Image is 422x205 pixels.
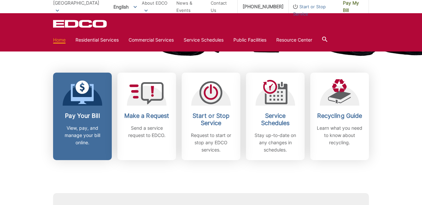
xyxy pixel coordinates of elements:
[53,20,108,28] a: EDCD logo. Return to the homepage.
[251,112,300,127] h2: Service Schedules
[187,132,235,154] p: Request to start or stop any EDCO services.
[58,124,107,146] p: View, pay, and manage your bill online.
[53,36,66,44] a: Home
[53,73,112,160] a: Pay Your Bill View, pay, and manage your bill online.
[75,36,119,44] a: Residential Services
[246,73,305,160] a: Service Schedules Stay up-to-date on any changes in schedules.
[108,1,142,12] span: English
[184,36,224,44] a: Service Schedules
[251,132,300,154] p: Stay up-to-date on any changes in schedules.
[187,112,235,127] h2: Start or Stop Service
[129,36,174,44] a: Commercial Services
[276,36,312,44] a: Resource Center
[117,73,176,160] a: Make a Request Send a service request to EDCO.
[122,112,171,120] h2: Make a Request
[233,36,266,44] a: Public Facilities
[122,124,171,139] p: Send a service request to EDCO.
[58,112,107,120] h2: Pay Your Bill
